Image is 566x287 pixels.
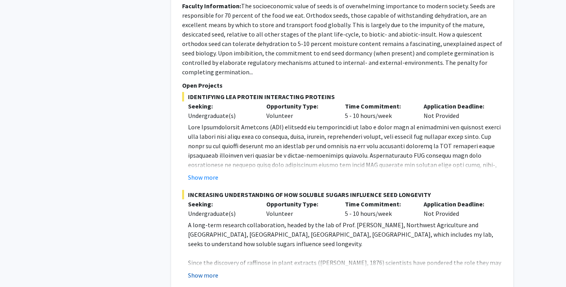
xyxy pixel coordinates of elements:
p: Application Deadline: [424,101,490,111]
button: Show more [188,270,218,280]
div: Not Provided [418,101,496,120]
iframe: Chat [6,252,33,281]
fg-read-more: The socioeconomic value of seeds is of overwhelming importance to modern society. Seeds are respo... [182,2,502,76]
b: Faculty Information: [182,2,241,10]
div: Volunteer [260,199,339,218]
div: Undergraduate(s) [188,111,255,120]
p: Seeking: [188,101,255,111]
span: IDENTIFYING LEA PROTEIN INTERACTING PROTEINS [182,92,502,101]
p: Opportunity Type: [266,199,333,209]
p: Time Commitment: [345,101,412,111]
div: 5 - 10 hours/week [339,199,418,218]
p: Application Deadline: [424,199,490,209]
p: Opportunity Type: [266,101,333,111]
p: Seeking: [188,199,255,209]
span: INCREASING UNDERSTANDING OF HOW SOLUBLE SUGARS INFLUENCE SEED LONGEVITY [182,190,502,199]
div: Undergraduate(s) [188,209,255,218]
div: Not Provided [418,199,496,218]
button: Show more [188,173,218,182]
div: Volunteer [260,101,339,120]
p: Open Projects [182,81,502,90]
p: Time Commitment: [345,199,412,209]
span: A long-term research collaboration, headed by the lab of Prof. [PERSON_NAME], Northwest Agricultu... [188,221,493,248]
div: 5 - 10 hours/week [339,101,418,120]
